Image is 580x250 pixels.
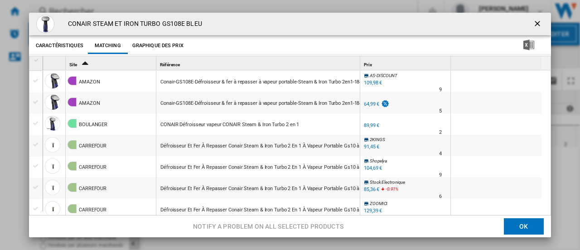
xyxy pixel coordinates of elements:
div: Défroisseur Et Fer À Repasser Conair Steam & Iron Turbo 2 En 1 À Vapeur Portable Gs10 à Prix Carr... [160,178,391,199]
div: Sort None [45,56,65,70]
div: Référence Sort None [158,56,360,70]
button: Caractéristiques [34,38,86,54]
span: ZOOMICI [370,201,387,206]
img: promotionV3.png [381,100,390,108]
div: Défroisseur Et Fer À Repasser Conair Steam & Iron Turbo 2 En 1 À Vapeur Portable Gs10 à Prix Carr... [160,157,391,178]
div: Sort None [158,56,360,70]
div: Sort None [453,56,541,70]
div: Sort None [362,56,450,70]
div: Sort Ascending [68,56,156,70]
div: CONAIR Défroisseur vapeur CONAIR Steam & Iron Turbo 2 en 1 [160,114,299,135]
span: Prix [364,62,372,67]
button: Graphique des prix [130,38,186,54]
span: 2KINGS [370,137,385,142]
div: 91,45 € [362,142,379,152]
img: Defroieur-Conair-Steam-Iron-Turbo-GS108E-1840-W.jpg [36,15,54,33]
div: 109,98 € [364,80,382,86]
div: 85,36 € [362,185,379,194]
div: 104,69 € [364,165,382,171]
button: getI18NText('BUTTONS.CLOSE_DIALOG') [529,15,547,33]
div: Défroisseur Et Fer À Repasser Conair Steam & Iron Turbo 2 En 1 À Vapeur Portable Gs10 à Prix Carr... [160,136,391,157]
div: 129,39 € [364,208,382,214]
button: OK [504,218,544,235]
div: Délai de livraison : 9 jours [439,85,442,94]
span: Stock Electronique [370,180,405,185]
div: Délai de livraison : 4 jours [439,149,442,158]
img: excel-24x24.png [523,39,534,50]
div: Délai de livraison : 5 jours [439,107,442,116]
div: 85,36 € [364,186,379,192]
div: 64,99 € [364,101,379,107]
div: CARREFOUR [79,157,106,178]
button: Télécharger au format Excel [509,38,549,54]
div: CARREFOUR [79,136,106,157]
div: AMAZON [79,93,100,114]
div: 104,69 € [362,164,382,173]
div: Délai de livraison : 9 jours [439,171,442,180]
span: Shopelya [370,158,387,163]
h4: CONAIR STEAM ET IRON TURBO GS108E BLEU [63,20,202,29]
div: AMAZON [79,72,100,93]
div: BOULANGER [79,114,107,135]
ng-md-icon: getI18NText('BUTTONS.CLOSE_DIALOG') [533,19,544,30]
div: 89,99 € [364,123,379,128]
span: AS-DISCOUNT [370,73,397,78]
div: Défroisseur Et Fer À Repasser Conair Steam & Iron Turbo 2 En 1 À Vapeur Portable Gs10 à Prix Carr... [160,200,391,221]
div: https://www.amazon.fr/Conair-GS108E-D%C3%A9froisseur-portable-Steam-2en1-1840W-Pr%C3%AAt-secondes... [156,92,360,113]
div: https://www.carrefour.fr/p/defroisseur-et-fer-a-repasser-conair-steam-iron-turbo-2-en-1-a-vapeur-... [156,199,360,220]
span: Référence [160,62,180,67]
button: Matching [88,38,128,54]
div: https://www.carrefour.fr/p/defroisseur-et-fer-a-repasser-conair-steam-iron-turbo-2-en-1-a-vapeur-... [156,156,360,177]
div: CARREFOUR [79,200,106,221]
md-dialog: Product popup [29,13,551,238]
span: -0.91 [386,186,395,191]
div: Délai de livraison : 7 jours [439,213,442,222]
i: % [385,185,390,196]
div: CARREFOUR [79,178,106,199]
div: https://www.boulanger.com/ref/1225058 [156,113,360,134]
button: Notify a problem on all selected products [190,218,346,235]
div: Délai de livraison : 6 jours [439,192,442,201]
div: 129,39 € [362,206,382,216]
div: 91,45 € [364,144,379,150]
div: 109,98 € [362,78,382,88]
div: Délai de livraison : 2 jours [439,128,442,137]
div: https://www.amazon.fr/Conair-GS108E-D%C3%A9froisseur-portable-Steam-2en1-1840W-Pr%C3%AAt-secondes... [156,71,360,92]
div: https://www.carrefour.fr/p/defroisseur-et-fer-a-repasser-conair-steam-iron-turbo-2-en-1-a-vapeur-... [156,177,360,198]
div: Prix Sort None [362,56,450,70]
div: https://www.carrefour.fr/p/defroisseur-et-fer-a-repasser-conair-steam-iron-turbo-2-en-1-a-vapeur-... [156,135,360,156]
div: Site Sort Ascending [68,56,156,70]
div: 64,99 € [362,100,390,109]
span: Site [69,62,77,67]
div: 89,99 € [362,121,379,130]
span: Sort Ascending [78,62,92,67]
